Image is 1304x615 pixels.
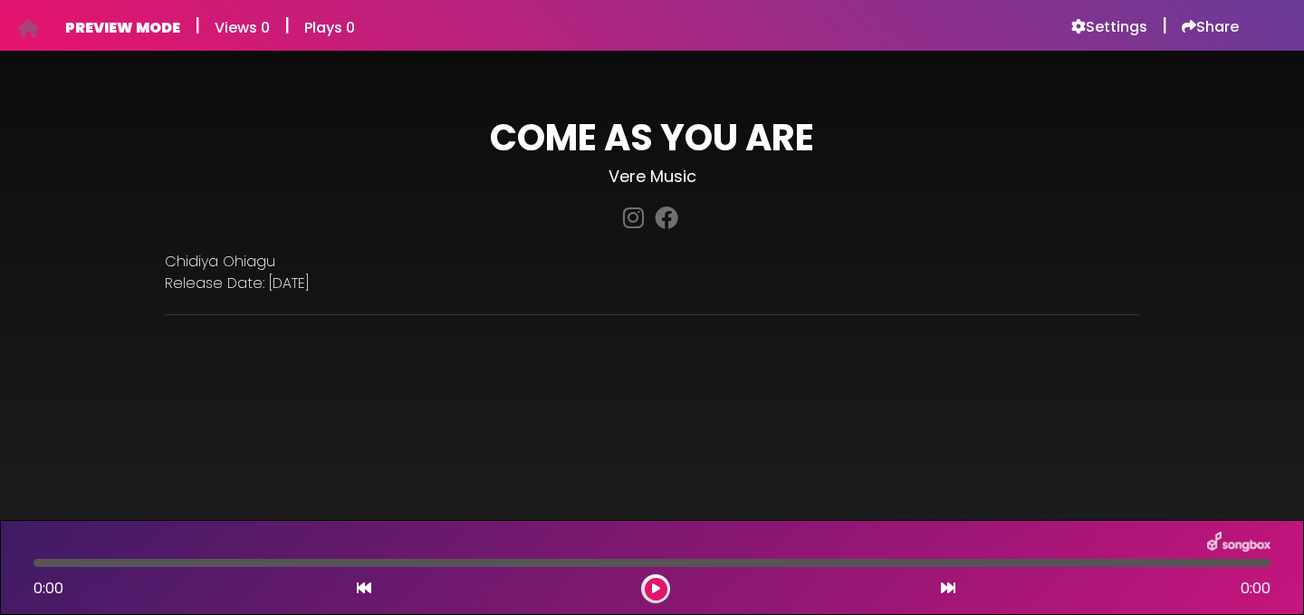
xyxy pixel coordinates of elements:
h3: Vere Music [165,167,1139,187]
h6: PREVIEW MODE [65,19,180,36]
p: Chidiya Ohiagu [165,251,1139,273]
h5: | [284,14,290,36]
h6: Plays 0 [304,19,355,36]
a: Settings [1071,18,1147,36]
h5: | [1162,14,1167,36]
h6: Views 0 [215,19,270,36]
a: Share [1182,18,1239,36]
h1: COME AS YOU ARE [165,116,1139,159]
p: Release Date: [DATE] [165,273,1139,294]
h5: | [195,14,200,36]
